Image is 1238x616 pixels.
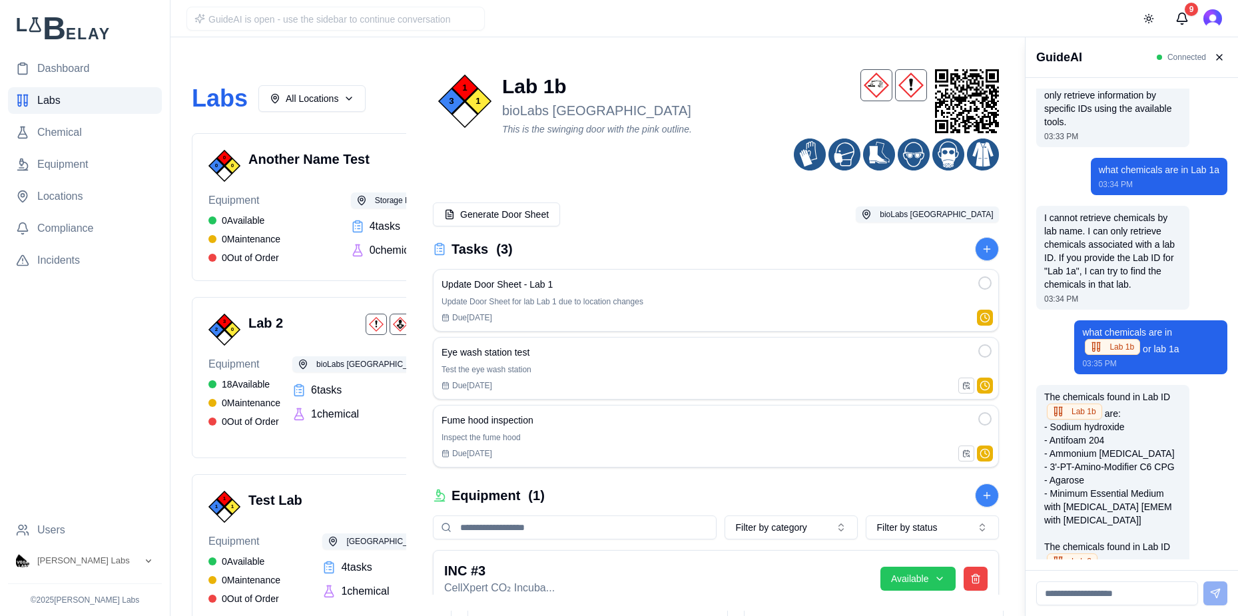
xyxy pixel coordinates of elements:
[222,415,279,428] span: 0 Out of Order
[192,85,248,112] h1: Labs
[215,162,218,170] span: 0
[828,139,860,170] img: Surgical Mask
[37,220,93,236] span: Compliance
[442,414,533,427] h4: Fume hood inspection
[433,202,560,226] button: Generate Door Sheet
[452,448,492,459] span: Due [DATE]
[8,595,162,605] p: © 2025 [PERSON_NAME] Labs
[390,314,411,335] img: Health Hazard
[215,326,218,334] span: 2
[37,156,89,172] span: Equipment
[860,69,892,101] img: Corrosive
[1047,404,1102,420] button: Lab 1b
[1203,9,1222,28] button: Open user button
[880,567,955,591] button: Available
[1185,3,1198,16] div: 9
[966,139,998,170] img: Lab Coat
[231,162,234,170] span: 0
[222,378,270,391] span: 18 Available
[444,561,870,580] div: INC #3
[442,346,529,359] h4: Eye wash station test
[208,14,450,25] span: GuideAI is open - use the sidebar to continue conversation
[502,123,778,136] div: This is the swinging door with the pink outline.
[222,396,280,410] span: 0 Maintenance
[223,495,226,503] span: 1
[1082,327,1179,354] span: what chemicals are in or lab 1a
[322,533,435,549] button: [GEOGRAPHIC_DATA]
[444,580,870,596] div: CellXpert CO₂ Incubator
[248,491,430,509] h3: Test Lab
[974,483,998,507] button: Add New Equipment to this Lab
[724,515,857,539] button: Filter by category
[37,61,89,77] span: Dashboard
[502,101,778,120] div: bioLabs [GEOGRAPHIC_DATA]
[248,314,360,332] h3: Lab 2
[1036,48,1082,67] h3: GuideAI
[341,559,372,575] span: 4 task s
[223,154,226,162] span: 0
[208,192,280,208] span: Equipment
[222,214,264,227] span: 0 Available
[442,432,990,443] p: Inspect the fume hood
[1169,5,1195,32] button: Messages (9 unread)
[1082,358,1219,369] p: 03:35 PM
[16,554,29,567] img: Vega Labs
[1099,164,1219,175] span: what chemicals are in Lab 1a
[502,75,778,99] div: Lab 1b
[351,192,436,208] button: Storage Facility
[215,503,218,511] span: 1
[222,555,264,568] span: 0 Available
[449,95,454,108] span: 3
[258,85,366,112] button: All Locations
[1047,553,1097,569] button: Lab 2
[442,364,990,375] p: Test the eye wash station
[865,515,998,539] button: Filter by status
[311,382,342,398] span: 6 task s
[475,95,480,108] span: 1
[1167,52,1206,63] span: Connected
[462,81,467,95] span: 1
[37,555,130,567] span: Vega Labs
[37,93,61,109] span: Labs
[222,232,280,246] span: 0 Maintenance
[8,16,162,39] img: Lab Belay Logo
[311,406,359,422] span: 1 chemical
[248,150,430,168] h3: Another Name Test
[366,314,387,335] img: Harmful
[37,125,82,141] span: Chemical
[452,380,492,391] span: Due [DATE]
[793,139,825,170] img: Gloves
[292,356,435,372] button: bioLabs [GEOGRAPHIC_DATA]
[231,503,234,511] span: 1
[222,251,279,264] span: 0 Out of Order
[897,139,929,170] img: Protective Eyewear
[442,278,553,291] h4: Update Door Sheet - Lab 1
[1044,392,1175,582] span: The chemicals found in Lab ID are: - Sodium hydroxide - Antifoam 204 - Ammonium [MEDICAL_DATA] - ...
[231,326,234,334] span: 0
[433,69,783,141] div: Edit Lab Details
[370,242,423,258] span: 0 chemical s
[222,573,280,587] span: 0 Maintenance
[208,356,280,372] span: Equipment
[442,296,990,307] p: Update Door Sheet for lab Lab 1 due to location changes
[452,312,492,323] span: Due [DATE]
[208,533,280,549] span: Equipment
[37,522,65,538] span: Users
[1044,131,1181,142] p: 03:33 PM
[862,139,894,170] img: Safety Footwear
[894,69,926,101] img: Harmful
[528,486,544,505] span: ( 1 )
[37,188,83,204] span: Locations
[1203,9,1222,28] img: Ross Martin-Wells
[8,549,162,573] button: Open organization switcher
[370,218,400,234] span: 4 task s
[1044,294,1181,304] p: 03:34 PM
[496,240,512,258] span: ( 3 )
[222,592,279,605] span: 0 Out of Order
[223,318,226,326] span: 3
[341,583,389,599] span: 1 chemical
[1085,339,1140,355] button: Lab 1b
[452,240,488,258] h3: Tasks
[1044,212,1177,290] span: I cannot retrieve chemicals by lab name. I can only retrieve chemicals associated with a lab ID. ...
[932,139,964,170] img: Respirator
